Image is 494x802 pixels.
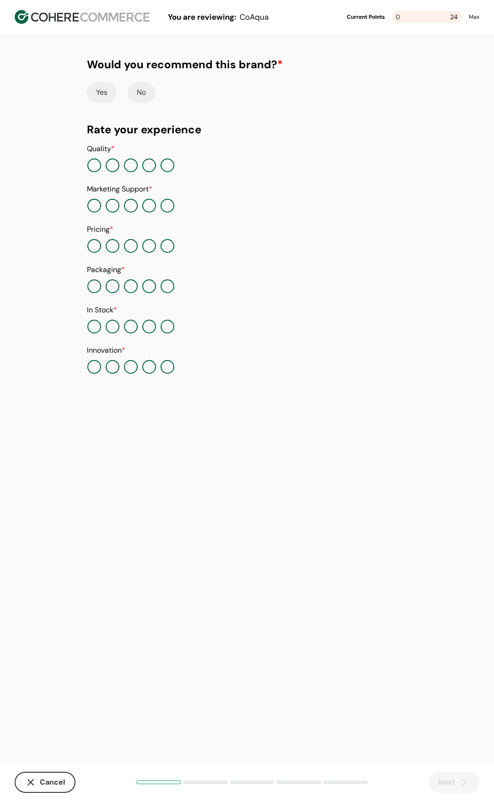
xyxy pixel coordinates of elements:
[15,772,75,793] button: Cancel
[87,56,283,73] div: Would you recommend this brand?
[128,82,155,103] button: No
[87,82,117,103] button: Yes
[87,224,113,234] label: Pricing
[87,305,117,315] label: In Stock
[240,12,268,22] span: CoAqua
[15,10,150,24] img: Cohere Logo
[347,13,385,21] div: Current Points
[87,121,407,138] div: Rate your experience
[469,13,479,21] div: Max
[429,772,479,793] button: Next
[87,144,115,153] label: Quality
[168,12,236,22] span: You are reviewing:
[450,11,458,23] span: 24
[87,265,125,274] label: Packaging
[87,184,152,194] label: Marketing Support
[396,13,400,21] span: 0
[87,345,125,355] label: Innovation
